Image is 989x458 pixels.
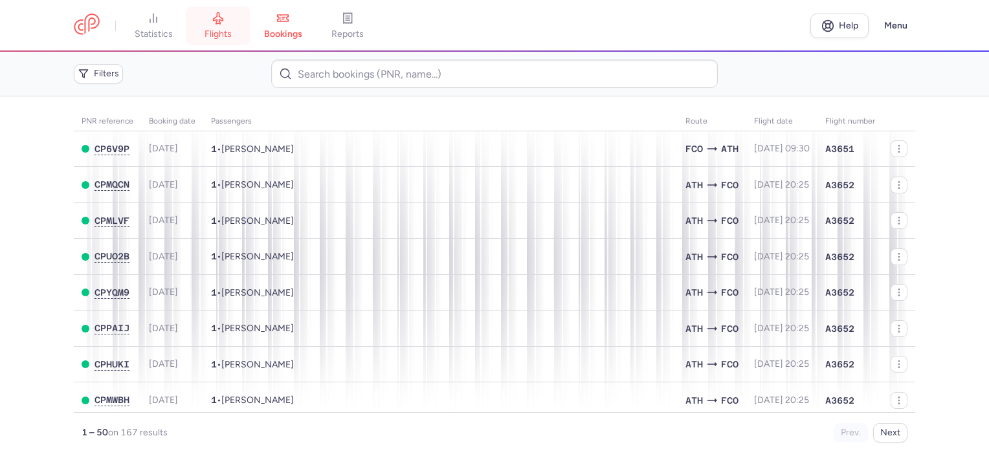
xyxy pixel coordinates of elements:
span: • [211,144,294,155]
button: CPHUKI [94,359,129,370]
span: [DATE] 09:30 [754,143,810,154]
span: FCO [721,322,739,336]
span: A3652 [825,214,854,227]
span: 1 [211,395,217,405]
span: [DATE] 20:25 [754,251,809,262]
span: • [211,359,294,370]
span: A3651 [825,142,854,155]
span: [DATE] 20:25 [754,323,809,334]
span: [DATE] 20:25 [754,287,809,298]
span: bookings [264,28,302,40]
span: A3652 [825,250,854,263]
button: CPMLVF [94,215,129,226]
a: statistics [121,12,186,40]
a: bookings [250,12,315,40]
span: A3652 [825,358,854,371]
span: ATH [685,357,703,371]
button: Prev. [834,423,868,442]
span: Pati MAGOMEDOVA [221,323,294,334]
span: A3652 [825,322,854,335]
button: CPUO2B [94,251,129,262]
span: [DATE] 20:25 [754,395,809,406]
span: 1 [211,251,217,261]
span: [DATE] [149,395,178,406]
th: Flight number [817,112,883,131]
span: FCO [721,213,739,228]
a: reports [315,12,380,40]
span: 1 [211,287,217,298]
span: • [211,251,294,262]
span: • [211,323,294,334]
span: FCO [721,250,739,264]
span: reports [331,28,364,40]
th: Booking date [141,112,203,131]
span: FCO [721,357,739,371]
button: CPPAIJ [94,323,129,334]
span: statistics [135,28,173,40]
span: CP6V9P [94,144,129,154]
span: 1 [211,323,217,333]
button: CPYQM9 [94,287,129,298]
span: [DATE] [149,215,178,226]
span: Gabriele MATRAXIA [221,179,294,190]
span: CPMLVF [94,215,129,226]
span: ATH [685,285,703,300]
span: [DATE] 20:25 [754,215,809,226]
span: [DATE] [149,287,178,298]
span: [DATE] [149,358,178,369]
span: ATH [721,142,739,156]
span: ATH [685,178,703,192]
button: Next [873,423,907,442]
span: Simone ATTIAS [221,359,294,370]
th: PNR reference [74,112,141,131]
span: A3652 [825,394,854,407]
th: flight date [746,112,817,131]
a: CitizenPlane red outlined logo [74,14,100,38]
button: Menu [876,14,915,38]
span: on 167 results [108,427,168,438]
span: Anna NAZOU [221,395,294,406]
span: ATH [685,250,703,264]
span: • [211,179,294,190]
span: 1 [211,359,217,369]
span: Daria DIXON [221,251,294,262]
button: CP6V9P [94,144,129,155]
strong: 1 – 50 [82,427,108,438]
span: [DATE] 20:25 [754,179,809,190]
span: flights [205,28,232,40]
span: Sofia ZANUZZI [221,287,294,298]
span: FCO [685,142,703,156]
input: Search bookings (PNR, name...) [271,60,717,88]
button: CPMQCN [94,179,129,190]
span: ATH [685,213,703,228]
span: [DATE] [149,143,178,154]
span: [DATE] [149,251,178,262]
span: 1 [211,144,217,154]
span: CPPAIJ [94,323,129,333]
span: Dana FERRARA [221,215,294,226]
th: Route [678,112,746,131]
span: A3652 [825,286,854,299]
span: 1 [211,215,217,226]
span: • [211,215,294,226]
span: • [211,395,294,406]
span: [DATE] 20:25 [754,358,809,369]
button: CPMWBH [94,395,129,406]
button: Filters [74,64,123,83]
span: A3652 [825,179,854,191]
span: FCO [721,285,739,300]
span: ATH [685,393,703,408]
span: • [211,287,294,298]
th: Passengers [203,112,678,131]
span: FCO [721,178,739,192]
span: FCO [721,393,739,408]
span: [DATE] [149,323,178,334]
span: Help [839,21,858,30]
span: Dafiny ROSSI [221,144,294,155]
span: [DATE] [149,179,178,190]
span: 1 [211,179,217,190]
span: Filters [94,69,119,79]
